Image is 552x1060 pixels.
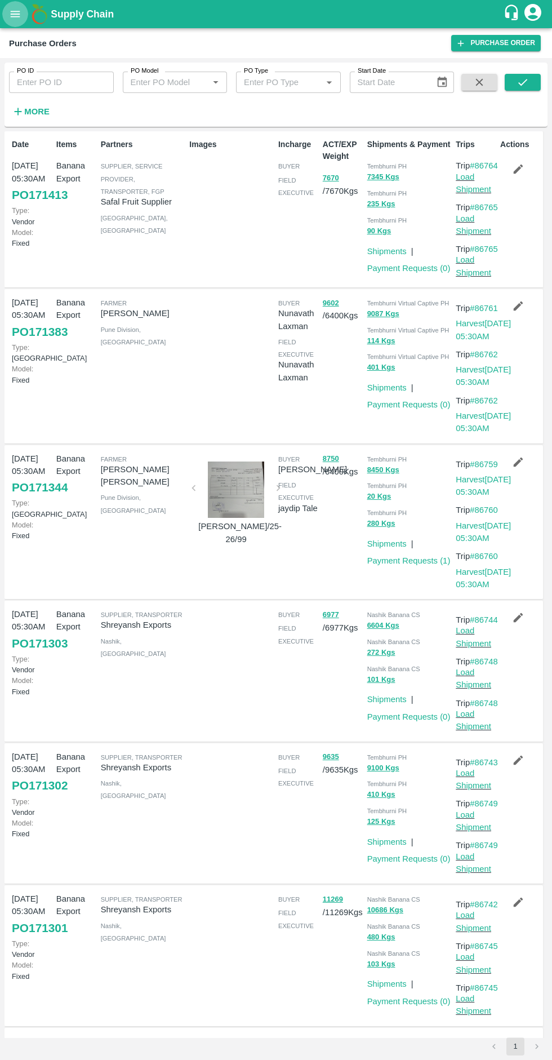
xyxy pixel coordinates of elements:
[407,973,413,990] div: |
[407,689,413,706] div: |
[456,243,498,255] p: Trip
[367,854,451,863] a: Payment Requests (0)
[12,228,33,237] span: Model:
[367,762,399,775] button: 9100 Kgs
[456,852,491,873] a: Load Shipment
[367,646,395,659] button: 272 Kgs
[470,350,498,359] a: #86762
[470,245,498,254] a: #86765
[12,343,29,352] span: Type:
[12,961,33,969] span: Model:
[12,675,52,697] p: Fixed
[101,463,185,489] p: [PERSON_NAME] [PERSON_NAME]
[470,460,498,469] a: #86759
[367,539,407,548] a: Shipments
[367,327,449,334] span: Tembhurni Virtual Captive PH
[56,893,96,918] p: Banana Export
[56,453,96,478] p: Banana Export
[278,768,314,787] span: field executive
[101,619,185,631] p: Shreyansh Exports
[323,296,363,322] p: / 6400 Kgs
[407,241,413,258] div: |
[12,342,52,363] p: [GEOGRAPHIC_DATA]
[101,896,182,903] span: Supplier, Transporter
[367,509,407,516] span: Tembhurni PH
[323,453,339,465] button: 8750
[470,758,498,767] a: #86743
[278,910,314,929] span: field executive
[367,695,407,704] a: Shipments
[367,837,407,846] a: Shipments
[367,361,395,374] button: 401 Kgs
[470,304,498,313] a: #86761
[9,36,77,51] div: Purchase Orders
[12,938,52,960] p: Vendor
[500,139,540,150] p: Actions
[456,567,511,589] a: Harvest[DATE] 05:30AM
[12,676,33,685] span: Model:
[323,893,363,919] p: / 11269 Kgs
[323,608,363,634] p: / 6977 Kgs
[322,75,336,90] button: Open
[367,247,407,256] a: Shipments
[367,619,399,632] button: 6604 Kgs
[101,780,166,799] span: Nashik , [GEOGRAPHIC_DATA]
[367,923,420,930] span: Nashik Banana CS
[456,394,511,407] p: Trip
[278,139,318,150] p: Incharge
[101,494,166,513] span: Pune Division , [GEOGRAPHIC_DATA]
[323,751,363,777] p: / 9635 Kgs
[131,66,159,76] label: PO Model
[367,190,407,197] span: Tembhurni PH
[367,490,391,503] button: 20 Kgs
[278,896,300,903] span: buyer
[278,625,314,644] span: field executive
[12,819,33,827] span: Model:
[367,780,407,787] span: Tembhurni PH
[51,8,114,20] b: Supply Chain
[101,922,166,942] span: Nashik , [GEOGRAPHIC_DATA]
[278,307,318,332] p: Nunavath Laxman
[431,72,453,93] button: Choose date
[17,66,34,76] label: PO ID
[367,950,420,957] span: Nashik Banana CS
[323,171,363,197] p: / 7670 Kgs
[12,159,52,185] p: [DATE] 05:30AM
[456,994,491,1015] a: Load Shipment
[56,139,96,150] p: Items
[323,609,339,622] button: 6977
[278,463,347,476] p: [PERSON_NAME]
[101,903,185,916] p: Shreyansh Exports
[367,931,395,944] button: 480 Kgs
[101,139,185,150] p: Partners
[367,335,395,348] button: 114 Kgs
[12,139,52,150] p: Date
[367,712,451,721] a: Payment Requests (0)
[456,756,498,769] p: Trip
[456,255,491,277] a: Load Shipment
[456,952,491,974] a: Load Shipment
[456,172,491,194] a: Load Shipment
[470,900,498,909] a: #86742
[367,482,407,489] span: Tembhurni PH
[456,982,498,994] p: Trip
[278,456,300,463] span: buyer
[12,227,52,249] p: Fixed
[367,979,407,988] a: Shipments
[407,377,413,394] div: |
[101,300,127,307] span: Farmer
[483,1037,547,1055] nav: pagination navigation
[56,608,96,633] p: Banana Export
[12,296,52,322] p: [DATE] 05:30AM
[456,614,498,626] p: Trip
[456,201,498,214] p: Trip
[470,615,498,624] a: #86744
[101,456,127,463] span: Farmer
[278,358,318,384] p: Nunavath Laxman
[456,348,511,361] p: Trip
[367,958,395,971] button: 103 Kgs
[12,939,29,948] span: Type:
[278,339,314,358] span: field executive
[278,502,318,515] p: jaydip Tale
[470,799,498,808] a: #86749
